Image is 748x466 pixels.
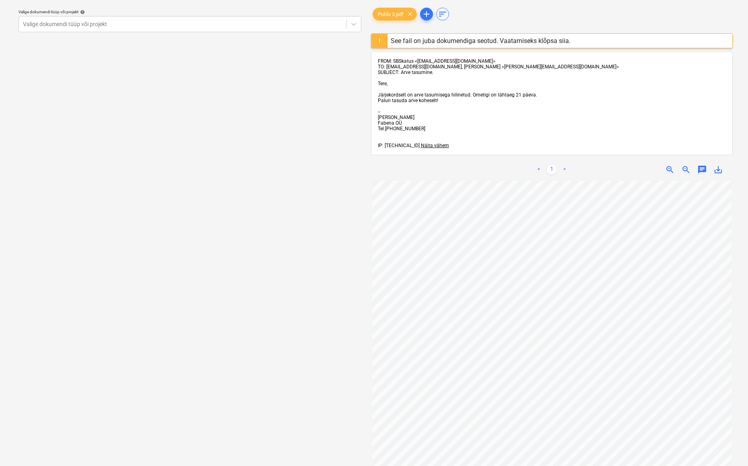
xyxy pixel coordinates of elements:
[378,120,402,126] span: Fabena OÜ
[391,37,571,45] div: See fail on juba dokumendiga seotud. Vaatamiseks klõpsa siia.
[421,143,449,148] span: Näita vähem
[405,9,415,19] span: clear
[697,165,707,174] span: chat
[560,165,569,174] a: Next page
[78,10,85,14] span: help
[422,9,431,19] span: add
[681,165,691,174] span: zoom_out
[373,8,417,21] div: Pohla 3.pdf
[19,9,361,14] div: Valige dokumendi tüüp või projekt
[378,64,619,70] span: TO: [EMAIL_ADDRESS][DOMAIN_NAME], [PERSON_NAME] <[PERSON_NAME][EMAIL_ADDRESS][DOMAIN_NAME]>
[378,70,433,75] span: SUBJECT: Arve tasumine.
[665,165,675,174] span: zoom_in
[378,126,425,131] span: Tel.[PHONE_NUMBER]
[438,9,447,19] span: sort
[534,165,544,174] a: Previous page
[378,58,495,64] span: FROM: SBSkatus <[EMAIL_ADDRESS][DOMAIN_NAME]>
[547,165,556,174] a: Page 1 is your current page
[378,92,537,98] span: Järjekordselt on arve tasumisega hilinetud. Ometigi on tähtaeg 21 päeva.
[378,98,438,103] span: Palun tasuda arve koheselt!
[378,109,380,115] span: --
[373,11,408,17] span: Pohla 3.pdf
[378,115,414,120] span: [PERSON_NAME]
[378,143,420,148] span: IP: [TECHNICAL_ID]
[378,81,387,86] span: Tere,
[713,165,723,174] span: save_alt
